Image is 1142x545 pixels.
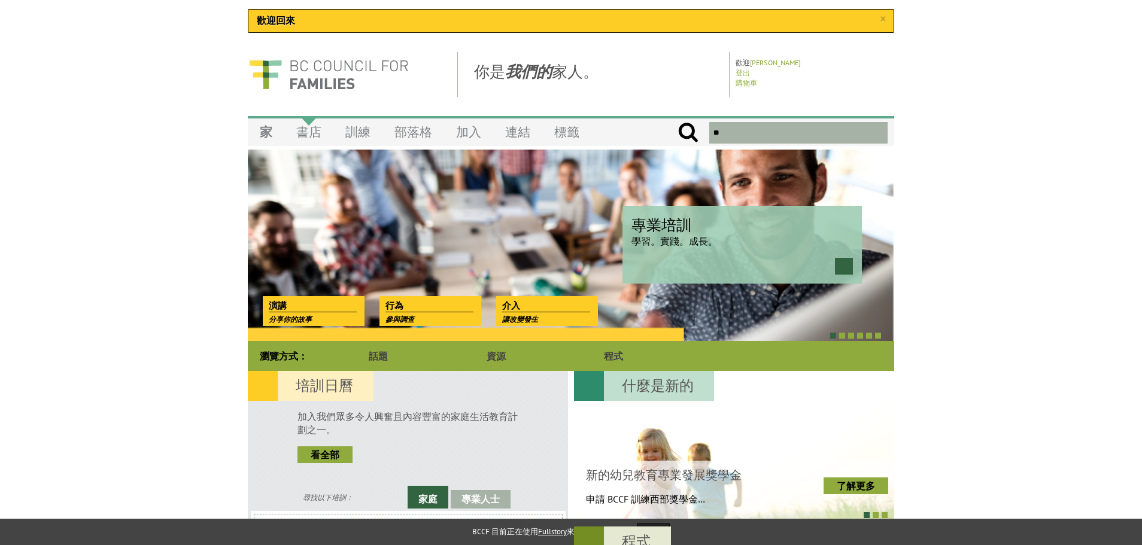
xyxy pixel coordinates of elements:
font: 歡迎回來 [257,14,295,26]
img: 卑詩省家庭委員會 [248,52,409,97]
a: 部落格 [382,118,444,146]
font: 你是 [474,62,505,81]
font: 培訓日曆 [296,376,353,395]
font: 連結 [505,124,530,140]
a: Fullstory [538,526,567,537]
a: 專業人士 [451,490,511,509]
font: 學習。實踐。成長。 [631,235,718,247]
font: 書店 [296,124,321,140]
a: 登出 [736,68,750,77]
font: 資源 [487,350,506,362]
a: 家庭 [408,486,448,509]
font: 加入我們眾多令人興奮且內容豐富的家庭生活教育計劃之一。 [297,410,518,436]
a: 行為 參與調查 [379,296,479,313]
font: 行為 [385,300,403,311]
font: 部落格 [394,124,432,140]
font: 話題 [369,350,388,362]
font: 演講 [269,300,287,311]
font: × [880,11,885,27]
a: × [880,13,885,25]
font: 家人。 [552,62,599,81]
a: 訓練 [333,118,382,146]
a: 連結 [493,118,542,146]
font: 標籤 [554,124,579,140]
font: 讓改變發生 [502,315,538,324]
font: 了解更多 [837,480,875,492]
font: 尋找以下培訓： [303,493,353,502]
font: 家庭 [418,493,438,505]
font: 來改善使用者體驗。 [567,526,637,537]
font: 瀏覽方式： [260,350,308,362]
font: 我們的 [505,62,552,81]
font: 參與調查 [385,315,414,324]
font: 程式 [604,350,623,362]
font: 訓練 [345,124,370,140]
a: 演講 分享你的故事 [263,296,363,313]
a: 家 [248,118,284,146]
a: 程式 [555,341,672,371]
font: 專業人士 [461,493,500,505]
font: BCCF 目前正在使用 [472,526,538,537]
button: 知道了 [637,523,670,540]
font: 申請 BCCF 訓練西部獎學金… [586,493,705,505]
a: 標籤 [542,118,591,146]
input: Submit [678,122,698,144]
a: 購物車 [736,78,757,87]
font: 介入 [502,300,520,311]
font: 專業培訓 [631,215,691,235]
font: 什麼是新的 [622,376,694,395]
a: 了解更多 [824,477,888,494]
a: 介入 讓改變發生 [496,296,596,313]
font: 歡迎 [736,58,750,67]
font: 分享你的故事 [269,315,312,324]
a: 看全部 [297,446,353,463]
a: [PERSON_NAME] [750,58,801,67]
a: 書店 [284,118,333,146]
font: 加入 [456,124,481,140]
a: 加入 [444,118,493,146]
font: 看全部 [311,449,339,461]
font: 新的幼兒教育專業發展獎學金 [586,467,742,482]
a: 資源 [437,341,554,371]
font: 家 [260,124,272,140]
